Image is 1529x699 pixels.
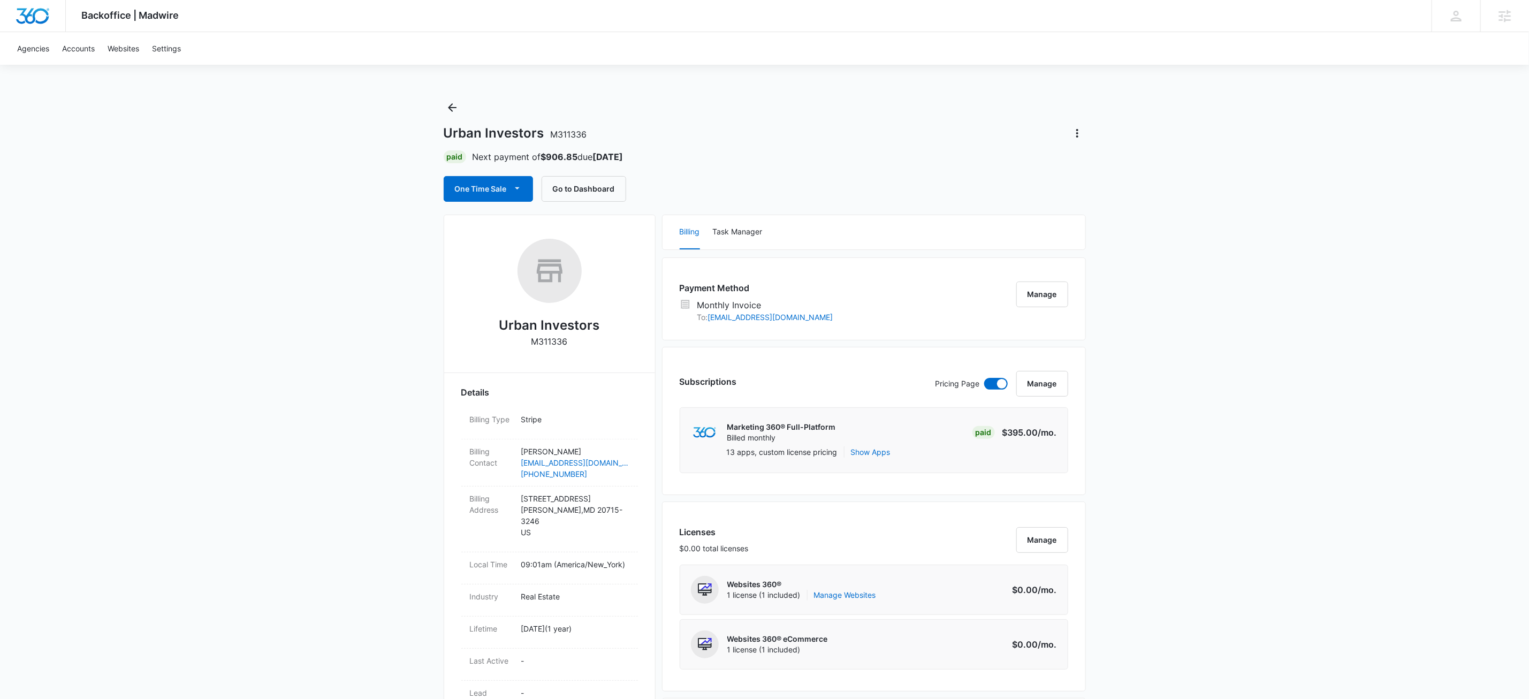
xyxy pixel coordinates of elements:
a: Settings [146,32,187,65]
h3: Payment Method [680,282,833,294]
div: IndustryReal Estate [461,584,638,617]
p: Websites 360® eCommerce [727,634,828,644]
p: - [521,655,629,666]
strong: $906.85 [541,151,578,162]
img: marketing360Logo [693,427,716,438]
div: Billing TypeStripe [461,407,638,439]
p: - [521,687,629,698]
p: Billed monthly [727,432,836,443]
button: Show Apps [851,446,891,458]
p: To: [697,311,833,323]
p: Stripe [521,414,629,425]
p: 13 apps, custom license pricing [727,446,838,458]
span: /mo. [1038,639,1057,650]
button: Back [444,99,461,116]
dt: Industry [470,591,513,602]
p: Next payment of due [473,150,623,163]
p: [STREET_ADDRESS] [PERSON_NAME] , MD 20715-3246 US [521,493,629,538]
span: /mo. [1038,427,1057,438]
div: Paid [972,426,995,439]
button: Billing [680,215,700,249]
p: 09:01am ( America/New_York ) [521,559,629,570]
a: Manage Websites [814,590,876,601]
p: $0.00 [1007,583,1057,596]
span: 1 license (1 included) [727,644,828,655]
a: Accounts [56,32,101,65]
strong: [DATE] [593,151,623,162]
span: Details [461,386,490,399]
p: Pricing Page [935,378,980,390]
button: Go to Dashboard [542,176,626,202]
p: Real Estate [521,591,629,602]
p: [PERSON_NAME] [521,446,629,457]
p: Websites 360® [727,579,876,590]
span: 1 license (1 included) [727,590,876,601]
div: Lifetime[DATE](1 year) [461,617,638,649]
button: Actions [1069,125,1086,142]
dt: Local Time [470,559,513,570]
p: $395.00 [1002,426,1057,439]
h1: Urban Investors [444,125,587,141]
a: [PHONE_NUMBER] [521,468,629,480]
dt: Billing Address [470,493,513,515]
dt: Billing Type [470,414,513,425]
p: M311336 [531,335,568,348]
p: Marketing 360® Full-Platform [727,422,836,432]
div: Billing Contact[PERSON_NAME][EMAIL_ADDRESS][DOMAIN_NAME][PHONE_NUMBER] [461,439,638,487]
div: Last Active- [461,649,638,681]
div: Billing Address[STREET_ADDRESS][PERSON_NAME],MD 20715-3246US [461,487,638,552]
button: Manage [1016,371,1068,397]
button: One Time Sale [444,176,533,202]
span: /mo. [1038,584,1057,595]
a: Agencies [11,32,56,65]
a: [EMAIL_ADDRESS][DOMAIN_NAME] [708,313,833,322]
p: Monthly Invoice [697,299,833,311]
h3: Licenses [680,526,749,538]
p: $0.00 total licenses [680,543,749,554]
dt: Billing Contact [470,446,513,468]
button: Manage [1016,282,1068,307]
h3: Subscriptions [680,375,737,388]
h2: Urban Investors [499,316,600,335]
button: Task Manager [713,215,763,249]
a: Websites [101,32,146,65]
dt: Last Active [470,655,513,666]
dt: Lifetime [470,623,513,634]
span: M311336 [551,129,587,140]
span: Backoffice | Madwire [82,10,179,21]
button: Manage [1016,527,1068,553]
a: [EMAIL_ADDRESS][DOMAIN_NAME] [521,457,629,468]
p: [DATE] ( 1 year ) [521,623,629,634]
div: Paid [444,150,466,163]
div: Local Time09:01am (America/New_York) [461,552,638,584]
p: $0.00 [1007,638,1057,651]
